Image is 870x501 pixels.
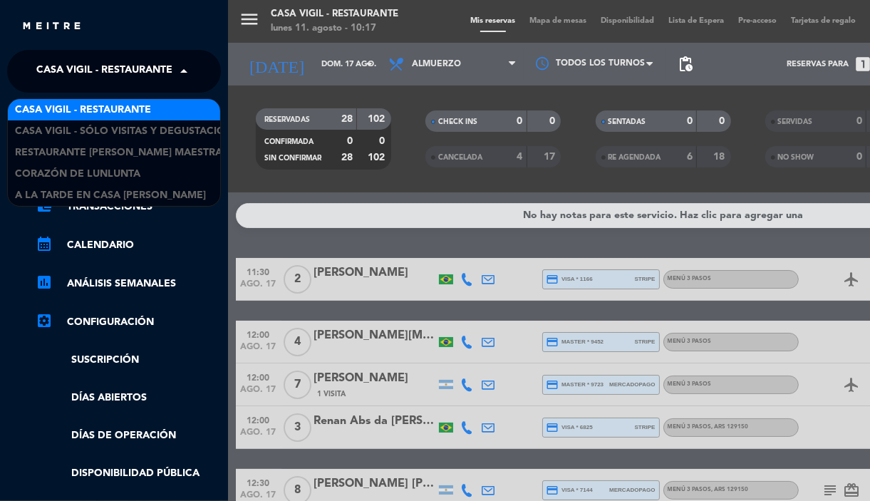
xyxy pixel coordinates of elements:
a: Días abiertos [36,390,221,406]
img: MEITRE [21,21,82,32]
span: A la tarde en Casa [PERSON_NAME] [15,187,206,204]
a: account_balance_walletTransacciones [36,198,221,215]
i: assessment [36,274,53,291]
span: pending_actions [677,56,694,73]
a: Disponibilidad pública [36,465,221,482]
a: Días de Operación [36,428,221,444]
a: Suscripción [36,352,221,368]
i: calendar_month [36,235,53,252]
a: assessmentANÁLISIS SEMANALES [36,275,221,292]
i: settings_applications [36,312,53,329]
a: Configuración [36,314,221,331]
span: Corazón de Lunlunta [15,166,140,182]
span: Casa Vigil - Restaurante [15,102,151,118]
span: Restaurante [PERSON_NAME] Maestra [15,145,222,161]
span: Casa Vigil - Restaurante [36,56,172,86]
span: Casa Vigil - SÓLO Visitas y Degustaciones [15,123,245,140]
a: calendar_monthCalendario [36,237,221,254]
